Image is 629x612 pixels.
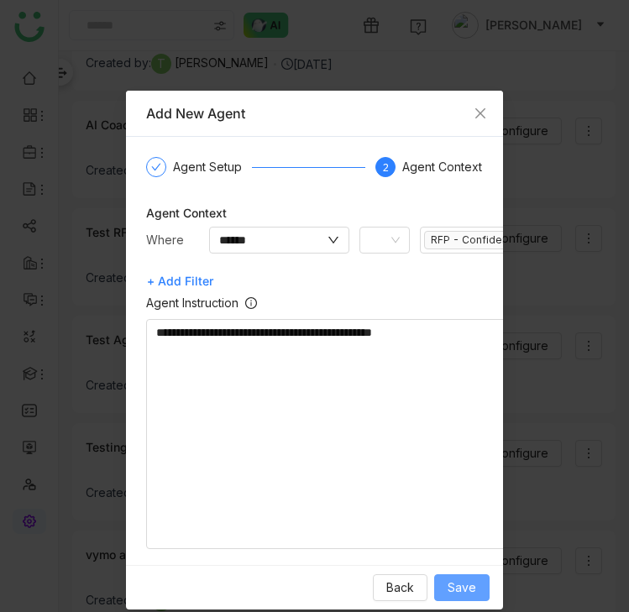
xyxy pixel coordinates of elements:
[402,157,482,177] div: Agent Context
[458,91,503,136] button: Close
[434,574,490,601] button: Save
[146,104,483,123] div: Add New Agent
[173,157,252,177] div: Agent Setup
[146,294,257,312] label: Agent Instruction
[383,161,389,174] span: 2
[448,578,476,597] span: Save
[147,268,213,295] span: + Add Filter
[386,578,414,597] span: Back
[373,574,427,601] button: Back
[431,232,538,248] div: RFP - Confidence Score Issue
[146,233,184,247] span: Where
